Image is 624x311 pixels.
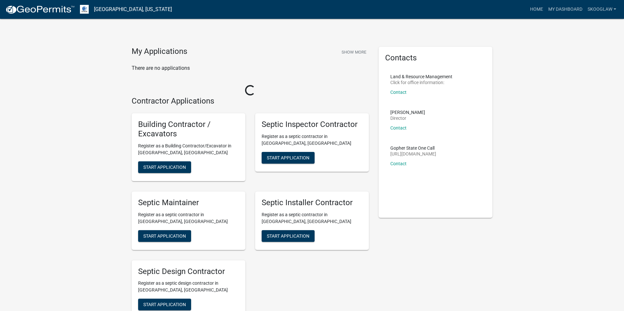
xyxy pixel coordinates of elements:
span: Start Application [143,164,186,169]
a: My Dashboard [546,3,585,16]
button: Start Application [138,230,191,242]
p: Director [390,116,425,120]
button: Start Application [138,161,191,173]
button: Start Application [262,152,315,164]
h4: Contractor Applications [132,96,369,106]
p: Register as a septic contractor in [GEOGRAPHIC_DATA], [GEOGRAPHIC_DATA] [262,211,362,225]
h5: Septic Maintainer [138,198,239,207]
p: There are no applications [132,64,369,72]
span: Start Application [143,302,186,307]
button: Start Application [138,299,191,310]
h5: Building Contractor / Excavators [138,120,239,139]
a: Contact [390,161,407,166]
p: Gopher State One Call [390,146,436,150]
h5: Septic Installer Contractor [262,198,362,207]
p: Land & Resource Management [390,74,452,79]
a: SkoogLaw [585,3,619,16]
span: Start Application [267,233,309,238]
h5: Contacts [385,53,486,63]
a: Contact [390,90,407,95]
h4: My Applications [132,47,187,56]
p: Register as a septic contractor in [GEOGRAPHIC_DATA], [GEOGRAPHIC_DATA] [138,211,239,225]
button: Show More [339,47,369,57]
span: Start Application [143,233,186,238]
img: Otter Tail County, Minnesota [80,5,89,14]
h5: Septic Inspector Contractor [262,120,362,129]
a: Contact [390,125,407,131]
span: Start Application [267,155,309,160]
p: Click for office information: [390,80,452,85]
a: Home [527,3,546,16]
p: [PERSON_NAME] [390,110,425,115]
button: Start Application [262,230,315,242]
p: Register as a septic contractor in [GEOGRAPHIC_DATA], [GEOGRAPHIC_DATA] [262,133,362,147]
p: Register as a Building Contractor/Excavator in [GEOGRAPHIC_DATA], [GEOGRAPHIC_DATA] [138,143,239,156]
p: [URL][DOMAIN_NAME] [390,152,436,156]
a: [GEOGRAPHIC_DATA], [US_STATE] [94,4,172,15]
p: Register as a septic design contractor in [GEOGRAPHIC_DATA], [GEOGRAPHIC_DATA] [138,280,239,293]
h5: Septic Design Contractor [138,267,239,276]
